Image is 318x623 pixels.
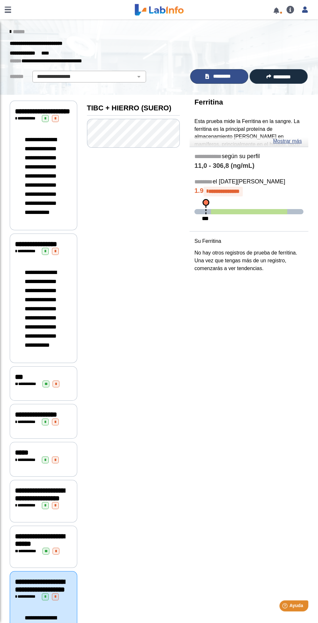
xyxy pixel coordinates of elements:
[194,238,221,244] font: Su Ferritina
[194,250,297,255] font: No hay otros registros de prueba de ferritina.
[194,98,223,106] font: Ferritina
[213,178,285,185] font: el [DATE][PERSON_NAME]
[273,138,302,144] font: Mostrar más
[260,598,311,616] iframe: Lanzador de widgets de ayuda
[87,104,171,112] font: TIBC + HIERRO (SUERO)
[222,153,260,159] font: según su perfil
[194,187,203,194] font: 1.9
[194,118,300,217] font: Esta prueba mide la Ferritina en la sangre. La ferritina es la principal proteína de almacenamien...
[194,162,254,169] font: 11,0 - 306,8 (ng/mL)
[194,258,286,271] font: Una vez que tengas más de un registro, comenzarás a ver tendencias.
